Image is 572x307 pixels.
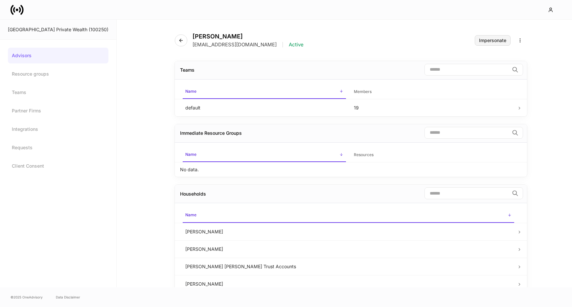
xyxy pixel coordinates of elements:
[180,99,349,116] td: default
[180,67,194,73] div: Teams
[11,295,43,300] span: © 2025 OneAdvisory
[351,85,515,99] span: Members
[354,88,372,95] h6: Members
[479,38,506,43] div: Impersonate
[354,152,374,158] h6: Resources
[8,121,108,137] a: Integrations
[180,258,517,275] td: [PERSON_NAME] [PERSON_NAME] Trust Accounts
[282,41,284,48] p: |
[8,66,108,82] a: Resource groups
[180,240,517,258] td: [PERSON_NAME]
[185,88,196,94] h6: Name
[183,85,346,99] span: Name
[8,48,108,63] a: Advisors
[183,208,514,223] span: Name
[180,191,206,197] div: Households
[8,140,108,155] a: Requests
[193,41,277,48] p: [EMAIL_ADDRESS][DOMAIN_NAME]
[8,26,108,33] div: [GEOGRAPHIC_DATA] Private Wealth (100250)
[8,158,108,174] a: Client Consent
[475,35,511,46] button: Impersonate
[349,99,517,116] td: 19
[180,275,517,293] td: [PERSON_NAME]
[180,166,199,173] p: No data.
[185,151,196,157] h6: Name
[185,212,196,218] h6: Name
[183,148,346,162] span: Name
[180,223,517,240] td: [PERSON_NAME]
[56,295,80,300] a: Data Disclaimer
[8,103,108,119] a: Partner Firms
[8,84,108,100] a: Teams
[180,130,242,136] div: Immediate Resource Groups
[351,148,515,162] span: Resources
[193,33,304,40] h4: [PERSON_NAME]
[289,41,304,48] p: Active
